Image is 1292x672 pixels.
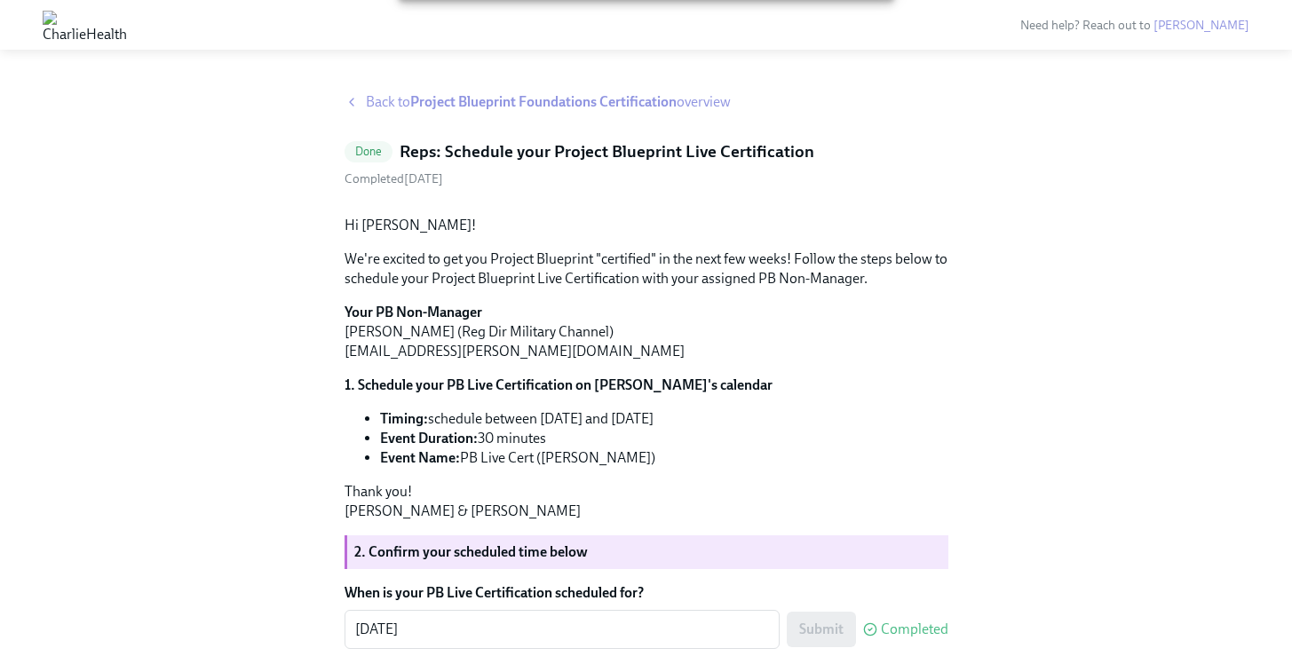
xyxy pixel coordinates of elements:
li: schedule between [DATE] and [DATE] [380,409,948,429]
span: Done [345,145,393,158]
strong: Project Blueprint Foundations Certification [410,93,677,110]
p: Hi [PERSON_NAME]! [345,216,948,235]
p: [PERSON_NAME] (Reg Dir Military Channel) [EMAIL_ADDRESS][PERSON_NAME][DOMAIN_NAME] [345,303,948,361]
span: Monday, August 25th 2025, 9:42 am [345,171,443,186]
p: Thank you! [PERSON_NAME] & [PERSON_NAME] [345,482,948,521]
span: Need help? Reach out to [1020,18,1249,33]
a: [PERSON_NAME] [1153,18,1249,33]
strong: Event Name: [380,449,460,466]
li: 30 minutes [380,429,948,448]
span: Back to overview [366,92,731,112]
a: Back toProject Blueprint Foundations Certificationoverview [345,92,948,112]
h5: Reps: Schedule your Project Blueprint Live Certification [400,140,814,163]
strong: 2. Confirm your scheduled time below [354,543,588,560]
strong: 1. Schedule your PB Live Certification on [PERSON_NAME]'s calendar [345,376,773,393]
textarea: [DATE] [355,619,769,640]
strong: Event Duration: [380,430,478,447]
span: Completed [881,622,948,636]
li: PB Live Cert ([PERSON_NAME]) [380,448,948,468]
label: When is your PB Live Certification scheduled for? [345,583,948,603]
strong: Your PB Non-Manager [345,304,482,320]
img: CharlieHealth [43,11,127,39]
strong: Timing: [380,410,428,427]
p: We're excited to get you Project Blueprint "certified" in the next few weeks! Follow the steps be... [345,249,948,289]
